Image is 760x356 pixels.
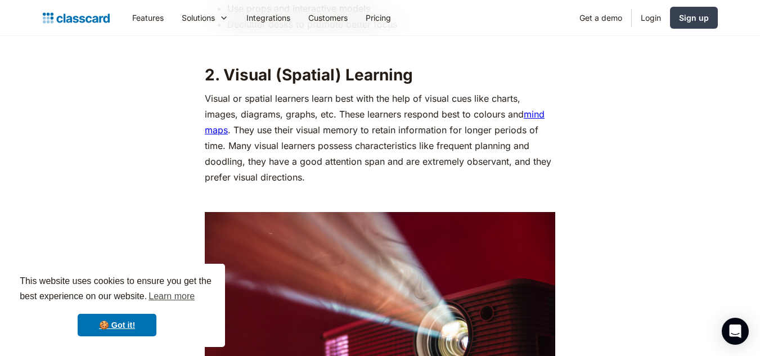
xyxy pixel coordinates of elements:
a: Features [123,5,173,30]
div: Sign up [679,12,709,24]
div: Open Intercom Messenger [722,318,749,345]
strong: 2. Visual (Spatial) Learning [205,65,413,84]
span: This website uses cookies to ensure you get the best experience on our website. [20,274,214,305]
div: Solutions [173,5,237,30]
a: home [43,10,110,26]
a: Login [632,5,670,30]
a: Customers [299,5,357,30]
p: ‍ [205,191,555,206]
a: Pricing [357,5,400,30]
p: Visual or spatial learners learn best with the help of visual cues like charts, images, diagrams,... [205,91,555,185]
a: Get a demo [570,5,631,30]
a: dismiss cookie message [78,314,156,336]
a: learn more about cookies [147,288,196,305]
a: Integrations [237,5,299,30]
div: Solutions [182,12,215,24]
a: Sign up [670,7,718,29]
div: cookieconsent [9,264,225,347]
